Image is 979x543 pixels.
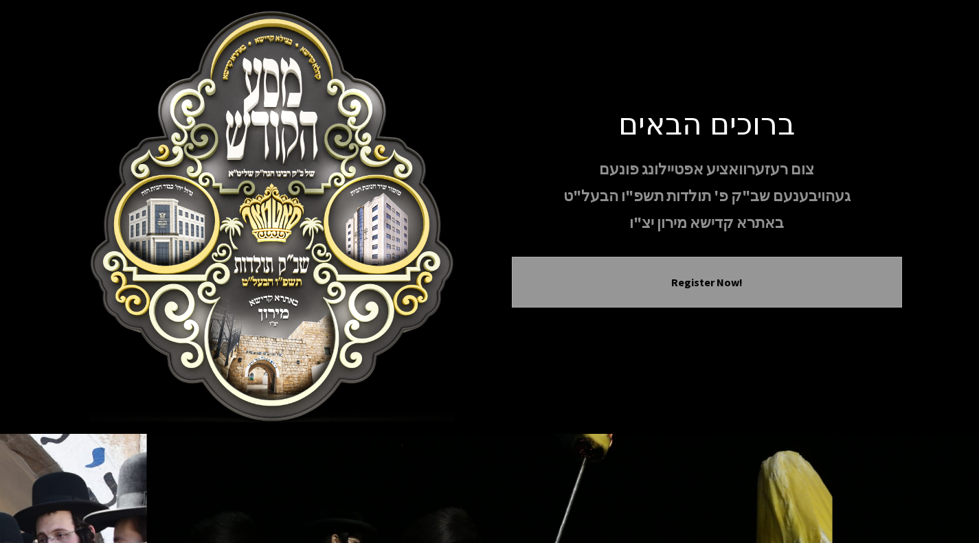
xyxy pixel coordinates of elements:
[512,157,902,181] p: צום רעזערוואציע אפטיילונג פונעם
[512,184,902,208] p: געהויבענעם שב"ק פ' תולדות תשפ"ו הבעל"ט
[529,274,885,290] button: Register Now!
[512,104,902,141] h1: ברוכים הבאים
[512,211,902,235] p: באתרא קדישא מירון יצ"ו
[78,11,468,423] img: Meron Toldos Logo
